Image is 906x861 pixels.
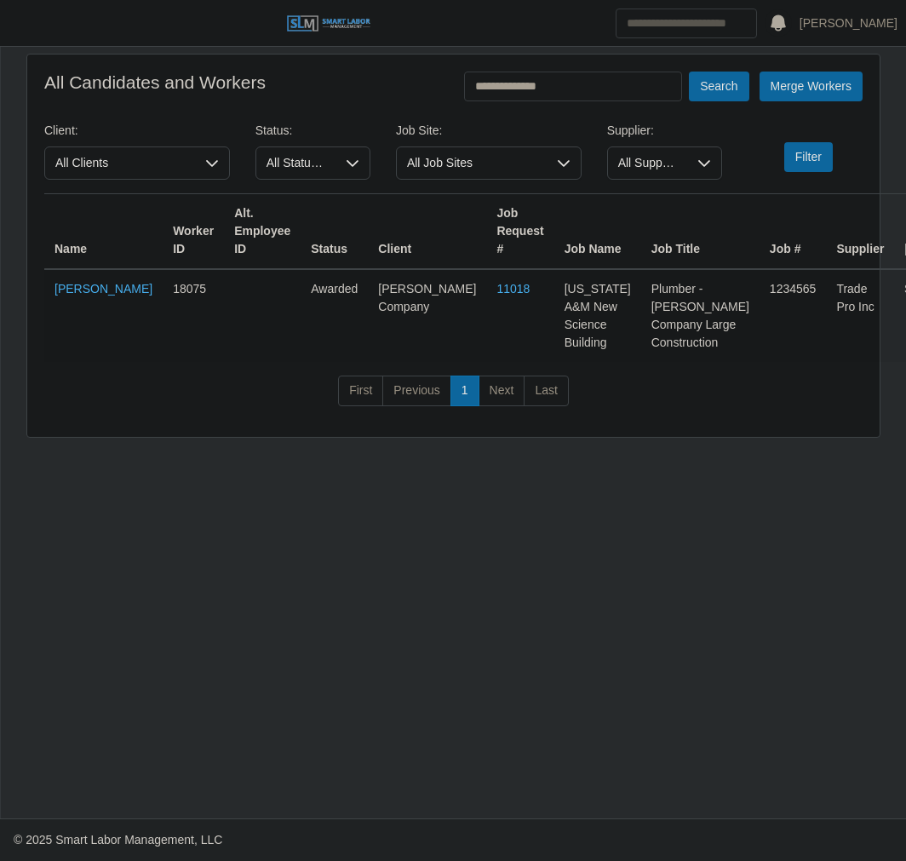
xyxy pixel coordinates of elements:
[255,122,293,140] label: Status:
[54,282,152,296] a: [PERSON_NAME]
[608,147,687,179] span: All Suppliers
[286,14,371,33] img: SLM Logo
[397,147,547,179] span: All Job Sites
[44,122,78,140] label: Client:
[826,194,894,270] th: Supplier
[607,122,654,140] label: Supplier:
[396,122,442,140] label: Job Site:
[760,194,827,270] th: Job #
[14,833,222,847] span: © 2025 Smart Labor Management, LLC
[760,269,827,362] td: 1234565
[44,376,863,420] nav: pagination
[784,142,833,172] button: Filter
[689,72,748,101] button: Search
[554,194,641,270] th: Job Name
[368,194,486,270] th: Client
[554,269,641,362] td: [US_STATE] A&M New Science Building
[800,14,897,32] a: [PERSON_NAME]
[301,269,368,362] td: awarded
[641,269,760,362] td: Plumber - [PERSON_NAME] Company Large Construction
[256,147,335,179] span: All Statuses
[224,194,301,270] th: Alt. Employee ID
[301,194,368,270] th: Status
[641,194,760,270] th: Job Title
[44,194,163,270] th: Name
[496,282,530,296] a: 11018
[368,269,486,362] td: [PERSON_NAME] Company
[826,269,894,362] td: Trade Pro Inc
[486,194,553,270] th: Job Request #
[44,72,266,93] h4: All Candidates and Workers
[760,72,863,101] button: Merge Workers
[616,9,757,38] input: Search
[163,269,224,362] td: 18075
[45,147,195,179] span: All Clients
[450,376,479,406] a: 1
[163,194,224,270] th: Worker ID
